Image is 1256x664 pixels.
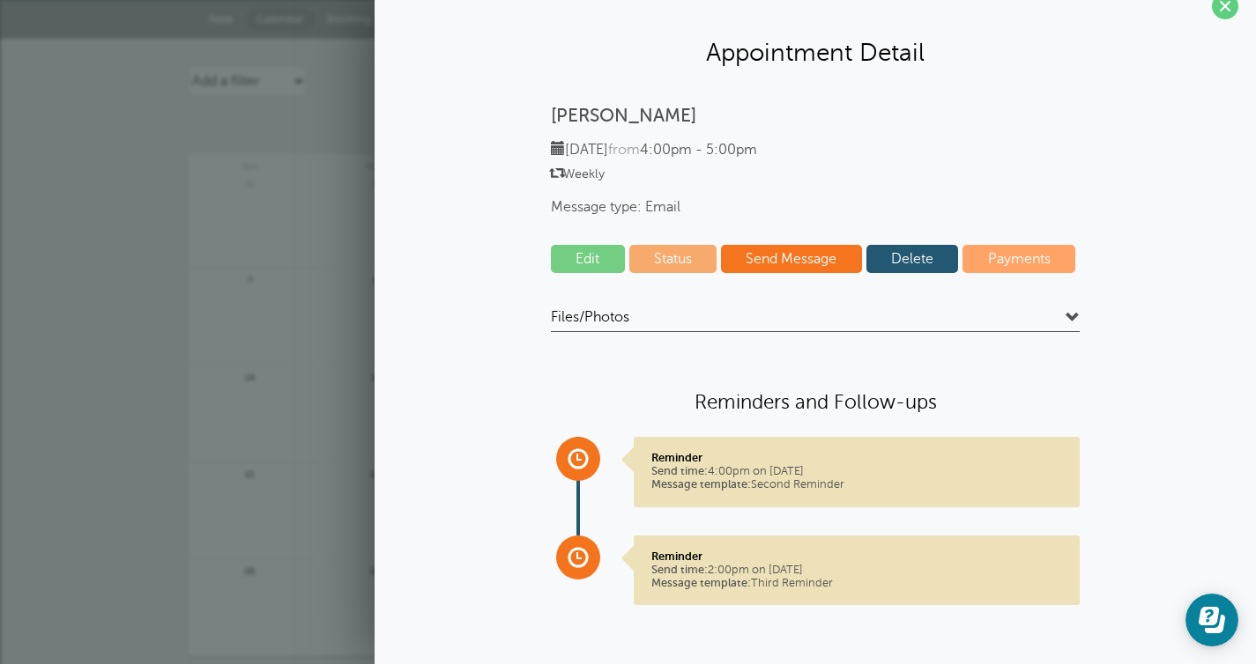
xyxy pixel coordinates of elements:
span: 15 [368,370,383,383]
a: Payments [962,245,1075,273]
span: Calendar [256,12,304,26]
h2: Appointment Detail [392,37,1238,68]
span: Mon [313,154,438,172]
span: 8 [368,273,383,286]
p: [PERSON_NAME] [551,105,1080,127]
a: Calendar [246,8,315,31]
span: from [608,142,640,158]
span: 31 [242,176,257,189]
span: 28 [242,564,257,577]
a: Edit [551,245,625,273]
span: Send time: [651,465,708,477]
span: New [209,12,234,26]
span: 14 [242,370,257,383]
strong: Reminder [651,550,702,563]
strong: Reminder [651,451,702,464]
span: [DATE] 4:00pm - 5:00pm [551,142,757,158]
span: Booking [327,12,371,26]
a: Send Message [721,245,862,273]
span: 21 [242,467,257,480]
span: 1 [368,176,383,189]
span: Files/Photos [551,308,629,326]
a: Status [629,245,717,273]
span: Sun [188,154,313,172]
span: Message template: [651,577,751,589]
span: 7 [242,273,257,286]
a: Delete [866,245,959,273]
span: Message type: Email [551,199,1080,216]
span: Message template: [651,478,751,491]
p: 4:00pm on [DATE] Second Reminder [651,451,1062,492]
p: 2:00pm on [DATE] Third Reminder [651,550,1062,591]
iframe: Resource center [1185,594,1238,646]
span: 22 [368,467,383,480]
h4: Reminders and Follow-ups [551,389,1080,415]
span: Send time: [651,564,708,576]
span: Weekly [551,166,1080,181]
span: 29 [368,564,383,577]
